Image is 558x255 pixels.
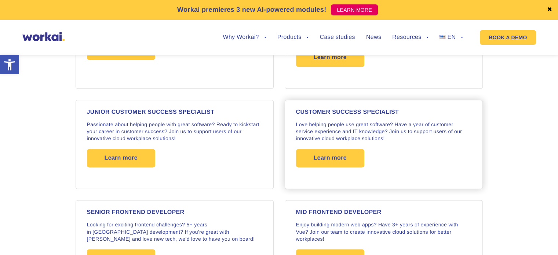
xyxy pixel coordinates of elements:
[314,149,347,167] span: Learn more
[314,48,347,67] span: Learn more
[223,34,266,40] a: Why Workai?
[87,221,262,243] p: Looking for exciting frontend challenges? 5+ years in [GEOGRAPHIC_DATA] development? If you’re gr...
[320,34,355,40] a: Case studies
[70,94,279,194] a: JUNIOR CUSTOMER SUCCESS SPECIALIST Passionate about helping people with great software? Ready to ...
[177,5,327,15] p: Workai premieres 3 new AI-powered modules!
[366,34,381,40] a: News
[480,30,536,45] a: BOOK A DEMO
[547,7,552,13] a: ✖
[296,109,471,115] h4: CUSTOMER SUCCESS SPECIALIST
[87,210,262,215] h4: SENIOR FRONTEND DEVELOPER
[331,4,378,15] a: LEARN MORE
[87,109,262,115] h4: JUNIOR CUSTOMER SUCCESS SPECIALIST
[105,149,138,167] span: Learn more
[279,94,488,194] a: CUSTOMER SUCCESS SPECIALIST Love helping people use great software? Have a year of customer servi...
[87,121,262,142] p: Passionate about helping people with great software? Ready to kickstart your career in customer s...
[277,34,309,40] a: Products
[392,34,428,40] a: Resources
[447,34,456,40] span: EN
[296,210,471,215] h4: MID FRONTEND DEVELOPER
[296,221,471,243] p: Enjoy building modern web apps? Have 3+ years of experience with Vue? Join our team to create inn...
[296,121,471,142] p: Love helping people use great software? Have a year of customer service experience and IT knowled...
